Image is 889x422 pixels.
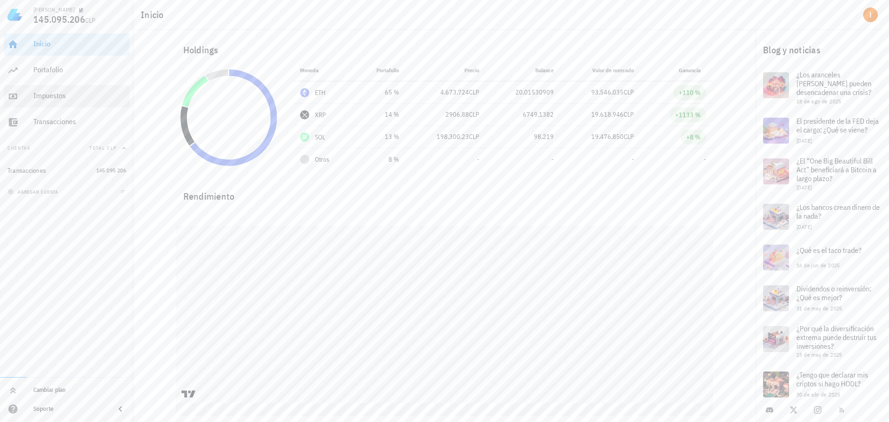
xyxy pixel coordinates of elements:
[679,88,701,97] div: +110 %
[315,155,329,164] span: Otros
[407,59,487,82] th: Precio
[591,88,624,96] span: 93.546.035
[494,110,554,120] div: 6749,1382
[96,167,126,174] span: 145.095.206
[176,35,714,65] div: Holdings
[796,246,862,255] span: ¿Qué es el taco trade?
[704,155,706,164] span: -
[494,132,554,142] div: 98,219
[796,116,879,134] span: El presidente de la FED deja el cargo: ¿Qué se viene?
[756,237,889,278] a: ¿Qué es el taco trade? 16 de jun de 2025
[315,88,326,97] div: ETH
[4,33,130,56] a: Inicio
[445,110,469,119] span: 2906,88
[4,159,130,182] a: Transacciones 145.095.206
[89,145,117,151] span: Total CLP
[33,91,126,100] div: Impuestos
[632,155,634,164] span: -
[796,391,840,398] span: 30 de abr de 2025
[591,110,624,119] span: 19.618.946
[796,262,840,269] span: 16 de jun de 2025
[440,88,469,96] span: 4.673.724
[300,110,309,120] div: XRP-icon
[561,59,641,82] th: Valor de mercado
[361,88,399,97] div: 65 %
[756,319,889,364] a: ¿Por qué la diversificación extrema puede destruir tus inversiones? 15 de may de 2025
[796,305,842,312] span: 31 de may de 2025
[33,117,126,126] div: Transacciones
[796,202,880,220] span: ¿Los bancos crean dinero de la nada?
[796,98,841,105] span: 18 de ago de 2025
[756,110,889,151] a: El presidente de la FED deja el cargo: ¿Qué se viene? [DATE]
[494,88,554,97] div: 20,01530909
[756,151,889,196] a: ¿El “One Big Beautiful Bill Act” beneficiará a Bitcoin a largo plazo? [DATE]
[4,85,130,107] a: Impuestos
[477,155,479,164] span: -
[33,386,126,394] div: Cambiar plan
[33,13,85,25] span: 145.095.206
[33,405,107,413] div: Soporte
[33,39,126,48] div: Inicio
[141,7,168,22] h1: Inicio
[354,59,406,82] th: Portafolio
[756,196,889,237] a: ¿Los bancos crean dinero de la nada? [DATE]
[756,278,889,319] a: Dividendos o reinversión: ¿Qué es mejor? 31 de may de 2025
[361,155,399,164] div: 8 %
[10,189,58,195] span: agregar cuenta
[756,364,889,405] a: ¿Tengo que declarar mis criptos si hago HODL? 30 de abr de 2025
[6,187,63,196] button: agregar cuenta
[300,132,309,142] div: SOL-icon
[85,16,96,25] span: CLP
[469,88,479,96] span: CLP
[796,324,876,351] span: ¿Por qué la diversificación extrema puede destruir tus inversiones?
[796,370,868,388] span: ¿Tengo que declarar mis criptos si hago HODL?
[315,110,326,120] div: XRP
[591,132,624,141] span: 19.476.850
[361,110,399,120] div: 14 %
[4,111,130,133] a: Transacciones
[679,67,706,74] span: Ganancia
[756,35,889,65] div: Blog y noticias
[361,132,399,142] div: 13 %
[796,351,842,358] span: 15 de may de 2025
[796,70,871,97] span: ¿Los aranceles [PERSON_NAME] pueden desencadenar una crisis?
[7,7,22,22] img: LedgiFi
[624,88,634,96] span: CLP
[315,132,326,142] div: SOL
[796,284,871,302] span: Dividendos o reinversión: ¿Qué es mejor?
[7,167,46,175] div: Transacciones
[675,110,701,120] div: +1133 %
[181,390,197,398] a: Charting by TradingView
[796,184,812,191] span: [DATE]
[469,110,479,119] span: CLP
[796,137,812,144] span: [DATE]
[487,59,561,82] th: Balance
[4,59,130,82] a: Portafolio
[176,182,714,204] div: Rendimiento
[4,137,130,159] button: CuentasTotal CLP
[756,65,889,110] a: ¿Los aranceles [PERSON_NAME] pueden desencadenar una crisis? 18 de ago de 2025
[551,155,554,164] span: -
[33,6,75,13] div: [PERSON_NAME]
[624,110,634,119] span: CLP
[863,7,878,22] div: avatar
[469,132,479,141] span: CLP
[796,223,812,230] span: [DATE]
[300,88,309,97] div: ETH-icon
[796,156,876,183] span: ¿El “One Big Beautiful Bill Act” beneficiará a Bitcoin a largo plazo?
[686,132,701,142] div: +8 %
[33,65,126,74] div: Portafolio
[624,132,634,141] span: CLP
[293,59,354,82] th: Moneda
[437,132,469,141] span: 198.300,23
